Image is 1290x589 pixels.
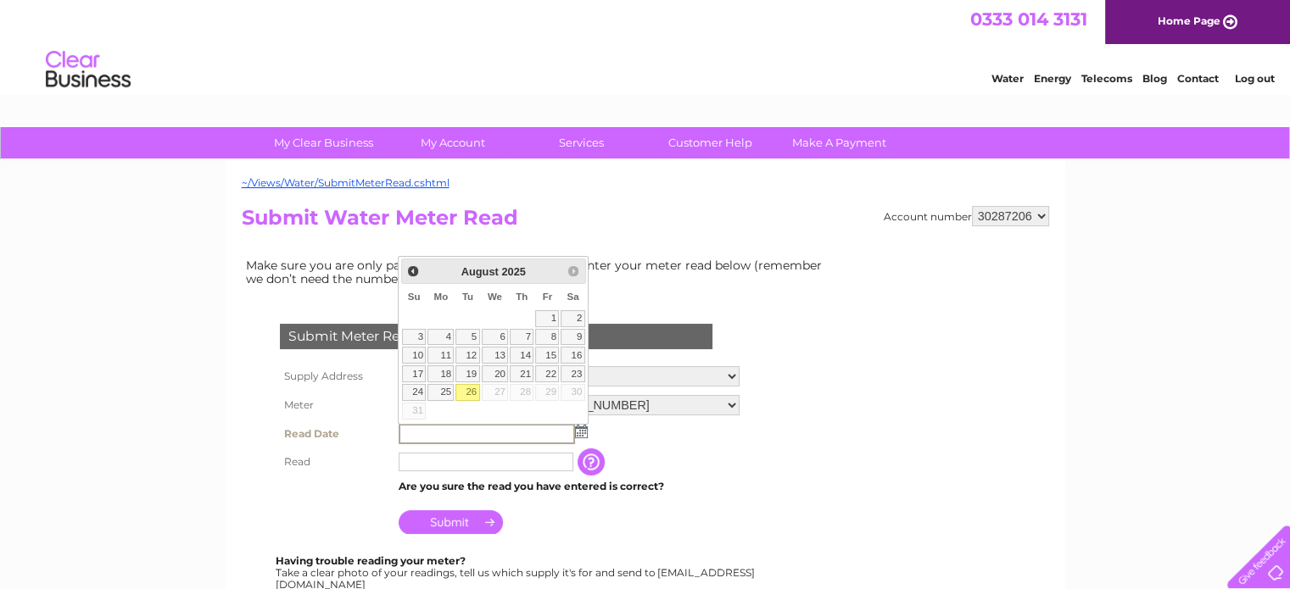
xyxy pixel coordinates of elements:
a: 0333 014 3131 [970,8,1087,30]
a: 21 [510,365,533,382]
div: Submit Meter Read [280,324,712,349]
a: 6 [482,329,509,346]
a: 14 [510,347,533,364]
a: 2 [561,310,584,327]
a: 5 [455,329,479,346]
a: My Account [383,127,522,158]
img: logo.png [45,44,131,96]
a: Log out [1234,72,1274,85]
a: Contact [1177,72,1219,85]
input: Submit [399,510,503,534]
a: 18 [427,365,454,382]
h2: Submit Water Meter Read [242,206,1049,238]
td: Make sure you are only paying for what you use. Simply enter your meter read below (remember we d... [242,254,835,290]
div: Account number [884,206,1049,226]
a: 19 [455,365,479,382]
a: 26 [455,384,479,401]
a: 16 [561,347,584,364]
a: 13 [482,347,509,364]
span: 2025 [501,265,525,278]
a: Telecoms [1081,72,1132,85]
span: Tuesday [462,292,473,302]
a: 17 [402,365,426,382]
span: Wednesday [488,292,502,302]
div: Clear Business is a trading name of Verastar Limited (registered in [GEOGRAPHIC_DATA] No. 3667643... [245,9,1047,82]
th: Meter [276,391,394,420]
a: My Clear Business [254,127,394,158]
a: 24 [402,384,426,401]
th: Read Date [276,420,394,448]
a: 8 [535,329,559,346]
a: 4 [427,329,454,346]
a: Services [511,127,651,158]
td: Are you sure the read you have entered is correct? [394,475,744,497]
span: Saturday [567,292,578,302]
a: Blog [1142,72,1167,85]
a: Prev [404,261,423,281]
a: 1 [535,310,559,327]
th: Read [276,448,394,475]
a: 20 [482,365,509,382]
a: 25 [427,384,454,401]
span: August [461,265,499,278]
a: 3 [402,329,426,346]
a: 9 [561,329,584,346]
th: Supply Address [276,362,394,391]
a: Energy [1034,72,1071,85]
a: 12 [455,347,479,364]
a: 10 [402,347,426,364]
input: Information [578,448,608,475]
span: Monday [434,292,449,302]
a: 7 [510,329,533,346]
a: 11 [427,347,454,364]
a: Water [991,72,1024,85]
a: Make A Payment [769,127,909,158]
a: 23 [561,365,584,382]
b: Having trouble reading your meter? [276,554,466,567]
span: Prev [406,264,420,278]
img: ... [575,425,588,438]
span: Thursday [516,292,528,302]
span: Sunday [408,292,421,302]
a: ~/Views/Water/SubmitMeterRead.cshtml [242,176,450,189]
span: Friday [543,292,553,302]
a: 22 [535,365,559,382]
a: Customer Help [640,127,780,158]
a: 15 [535,347,559,364]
